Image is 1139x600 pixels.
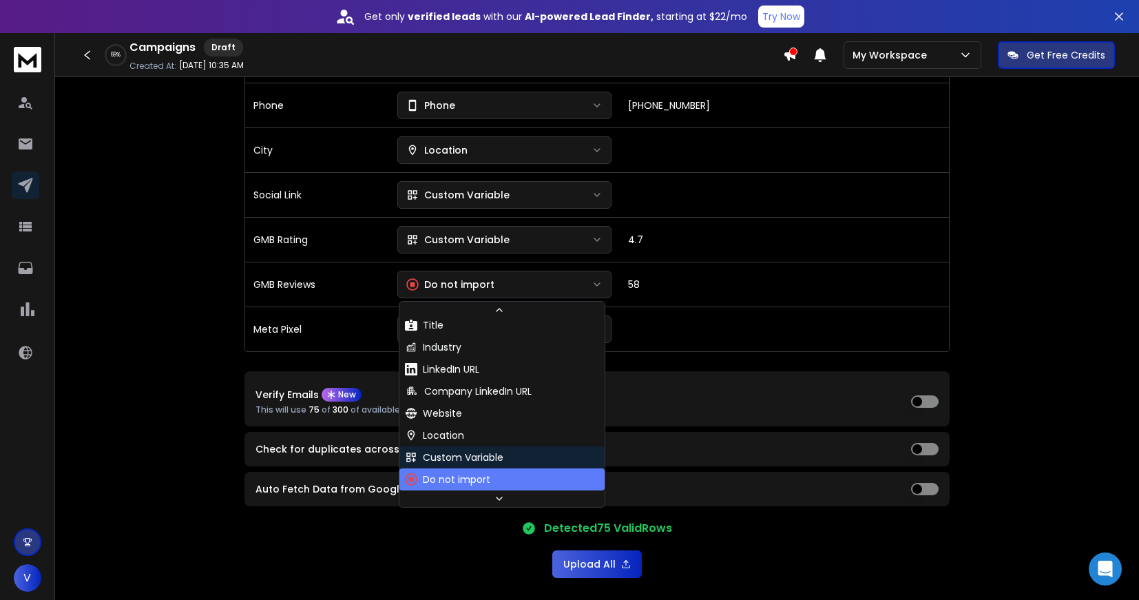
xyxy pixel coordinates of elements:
[406,99,455,112] div: Phone
[1027,48,1105,62] p: Get Free Credits
[853,48,932,62] p: My Workspace
[245,172,389,217] td: Social Link
[405,406,462,420] div: Website
[525,10,654,23] strong: AI-powered Lead Finder,
[255,390,319,400] p: Verify Emails
[245,83,389,127] td: Phone
[245,127,389,172] td: City
[309,404,320,415] span: 75
[406,188,510,202] div: Custom Variable
[620,83,949,127] td: [PHONE_NUMBER]
[405,384,532,398] div: Company LinkedIn URL
[405,428,464,442] div: Location
[405,318,443,332] div: Title
[255,444,565,454] label: Check for duplicates across all campaigns in this workspace
[406,233,510,247] div: Custom Variable
[406,278,494,291] div: Do not import
[406,143,468,157] div: Location
[129,39,196,56] h1: Campaigns
[544,520,672,537] p: Detected 75 Valid Rows
[255,404,510,415] p: This will use of of available email verification credits.
[255,484,437,494] label: Auto Fetch Data from Google Sheet
[179,60,244,71] p: [DATE] 10:35 AM
[405,473,490,486] div: Do not import
[245,262,389,307] td: GMB Reviews
[322,388,362,402] div: New
[14,564,41,592] span: V
[405,362,479,376] div: LinkedIn URL
[552,550,642,578] button: Upload All
[245,307,389,351] td: Meta Pixel
[408,10,481,23] strong: verified leads
[405,451,503,464] div: Custom Variable
[405,340,461,354] div: Industry
[245,217,389,262] td: GMB Rating
[364,10,747,23] p: Get only with our starting at $22/mo
[1089,552,1122,586] div: Open Intercom Messenger
[129,61,176,72] p: Created At:
[620,217,949,262] td: 4.7
[14,47,41,72] img: logo
[620,262,949,307] td: 58
[333,404,348,415] span: 300
[204,39,243,56] div: Draft
[111,51,121,59] p: 69 %
[762,10,800,23] p: Try Now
